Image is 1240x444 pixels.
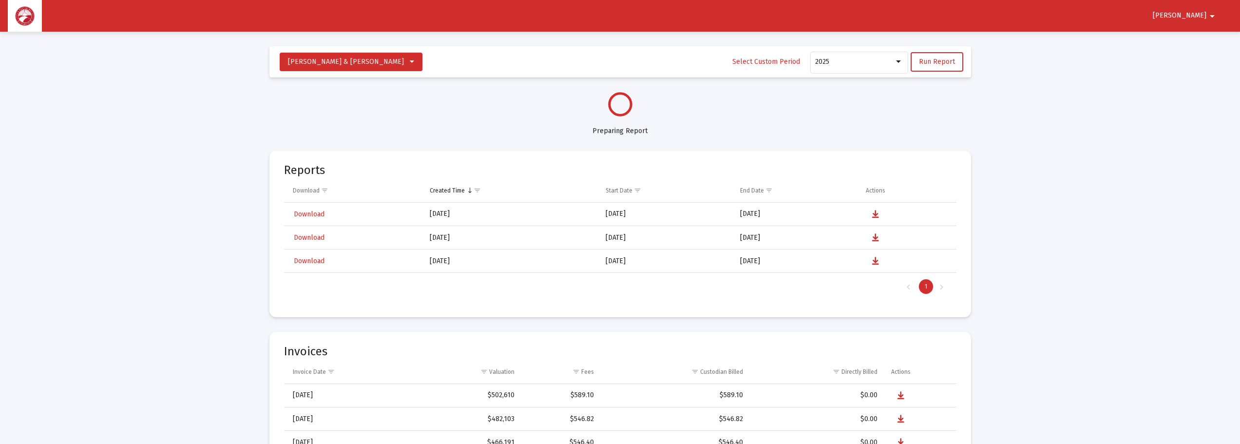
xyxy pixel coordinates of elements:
[750,384,884,407] td: $0.00
[601,384,749,407] td: $589.10
[900,279,916,294] div: Previous Page
[866,187,885,194] div: Actions
[294,257,324,265] span: Download
[1206,6,1218,26] mat-icon: arrow_drop_down
[430,209,592,219] div: [DATE]
[740,187,764,194] div: End Date
[1153,12,1206,20] span: [PERSON_NAME]
[288,58,404,66] span: [PERSON_NAME] & [PERSON_NAME]
[327,368,335,375] span: Show filter options for column 'Invoice Date'
[815,58,829,66] span: 2025
[284,179,423,202] td: Column Download
[606,187,632,194] div: Start Date
[284,360,413,384] td: Column Invoice Date
[294,233,324,242] span: Download
[750,407,884,431] td: $0.00
[750,360,884,384] td: Column Directly Billed
[733,179,859,202] td: Column End Date
[599,179,733,202] td: Column Start Date
[321,187,328,194] span: Show filter options for column 'Download'
[293,368,326,376] div: Invoice Date
[919,279,933,294] div: Page 1
[841,368,878,376] div: Directly Billed
[413,360,521,384] td: Column Valuation
[284,347,327,356] mat-card-title: Invoices
[700,368,743,376] div: Custodian Billed
[919,58,955,66] span: Run Report
[521,407,601,431] td: $546.82
[489,368,515,376] div: Valuation
[284,165,325,175] mat-card-title: Reports
[732,58,800,66] span: Select Custom Period
[601,360,749,384] td: Column Custodian Billed
[293,414,406,424] div: [DATE]
[280,53,422,71] button: [PERSON_NAME] & [PERSON_NAME]
[599,226,733,250] td: [DATE]
[294,210,324,218] span: Download
[474,187,481,194] span: Show filter options for column 'Created Time'
[284,273,956,300] div: Page Navigation
[413,407,521,431] td: $482,103
[733,226,859,250] td: [DATE]
[572,368,580,375] span: Show filter options for column 'Fees'
[599,250,733,273] td: [DATE]
[859,179,956,202] td: Column Actions
[269,116,971,136] div: Preparing Report
[733,250,859,273] td: [DATE]
[430,233,592,243] div: [DATE]
[691,368,699,375] span: Show filter options for column 'Custodian Billed'
[911,52,963,72] button: Run Report
[733,203,859,226] td: [DATE]
[934,279,950,294] div: Next Page
[599,203,733,226] td: [DATE]
[15,6,35,26] img: Dashboard
[293,390,406,400] div: [DATE]
[284,179,956,300] div: Data grid
[581,368,594,376] div: Fees
[430,187,465,194] div: Created Time
[423,179,599,202] td: Column Created Time
[430,256,592,266] div: [DATE]
[413,384,521,407] td: $502,610
[293,187,320,194] div: Download
[634,187,641,194] span: Show filter options for column 'Start Date'
[601,407,749,431] td: $546.82
[765,187,773,194] span: Show filter options for column 'End Date'
[833,368,840,375] span: Show filter options for column 'Directly Billed'
[521,384,601,407] td: $589.10
[1141,6,1230,25] button: [PERSON_NAME]
[480,368,488,375] span: Show filter options for column 'Valuation'
[891,368,911,376] div: Actions
[521,360,601,384] td: Column Fees
[884,360,956,384] td: Column Actions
